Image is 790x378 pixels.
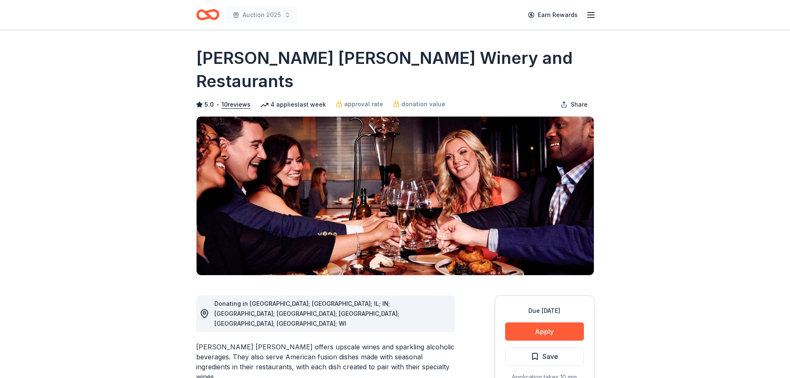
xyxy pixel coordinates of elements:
[221,100,250,110] button: 10reviews
[505,306,584,316] div: Due [DATE]
[260,100,326,110] div: 4 applies last week
[523,7,583,22] a: Earn Rewards
[226,7,297,23] button: Auction 2025
[197,117,594,275] img: Image for Cooper's Hawk Winery and Restaurants
[196,46,594,93] h1: [PERSON_NAME] [PERSON_NAME] Winery and Restaurants
[505,322,584,341] button: Apply
[214,300,399,327] span: Donating in [GEOGRAPHIC_DATA]; [GEOGRAPHIC_DATA]; IL; IN; [GEOGRAPHIC_DATA]; [GEOGRAPHIC_DATA]; [...
[571,100,588,110] span: Share
[336,99,383,109] a: approval rate
[401,99,445,109] span: donation value
[204,100,214,110] span: 5.0
[393,99,445,109] a: donation value
[505,347,584,366] button: Save
[216,101,219,108] span: •
[243,10,281,20] span: Auction 2025
[344,99,383,109] span: approval rate
[542,351,558,362] span: Save
[196,5,219,24] a: Home
[554,96,594,113] button: Share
